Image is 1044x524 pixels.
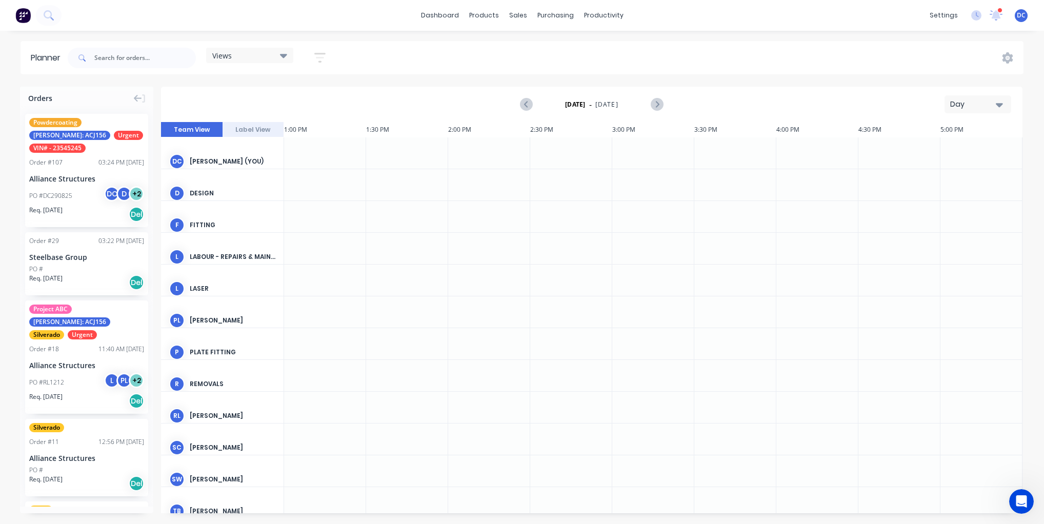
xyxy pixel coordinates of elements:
[651,98,662,111] button: Next page
[114,131,143,140] span: Urgent
[284,122,366,137] div: 1:00 PM
[190,348,275,357] div: Plate Fitting
[448,122,530,137] div: 2:00 PM
[940,122,1022,137] div: 5:00 PM
[29,466,43,475] div: PO #
[98,437,144,447] div: 12:56 PM [DATE]
[29,423,64,432] span: Silverado
[98,158,144,167] div: 03:24 PM [DATE]
[595,100,618,109] span: [DATE]
[98,236,144,246] div: 03:22 PM [DATE]
[169,408,185,424] div: RL
[129,373,144,388] div: + 2
[29,274,63,283] span: Req. [DATE]
[15,8,31,23] img: Factory
[169,472,185,487] div: SW
[925,8,963,23] div: settings
[169,503,185,519] div: TB
[28,93,52,104] span: Orders
[29,191,72,200] div: PO #DC290825
[858,122,940,137] div: 4:30 PM
[29,475,63,484] span: Req. [DATE]
[31,52,66,64] div: Planner
[190,316,275,325] div: [PERSON_NAME]
[169,345,185,360] div: P
[504,8,532,23] div: sales
[1017,11,1026,20] span: DC
[212,50,232,61] span: Views
[104,186,119,201] div: DC
[945,95,1011,113] button: Day
[366,122,448,137] div: 1:30 PM
[532,8,579,23] div: purchasing
[694,122,776,137] div: 3:30 PM
[7,4,26,24] button: go back
[190,252,275,261] div: Labour - Repairs & Maintenance
[68,330,97,339] span: Urgent
[104,373,119,388] div: L
[169,376,185,392] div: R
[169,249,185,265] div: L
[29,506,53,515] span: Hilux
[190,157,275,166] div: [PERSON_NAME] (You)
[116,373,132,388] div: PL
[161,122,223,137] button: Team View
[169,217,185,233] div: F
[29,378,64,387] div: PO #RL1212
[129,476,144,491] div: Del
[950,99,997,110] div: Day
[169,440,185,455] div: SC
[129,393,144,409] div: Del
[29,158,63,167] div: Order # 107
[190,411,275,420] div: [PERSON_NAME]
[98,345,144,354] div: 11:40 AM [DATE]
[129,207,144,222] div: Del
[190,284,275,293] div: Laser
[29,330,64,339] span: Silverado
[776,122,858,137] div: 4:00 PM
[530,122,612,137] div: 2:30 PM
[29,144,86,153] span: VIN# - 23545245
[190,189,275,198] div: Design
[29,305,72,314] span: Project ABC
[29,345,59,354] div: Order # 18
[612,122,694,137] div: 3:00 PM
[29,265,43,274] div: PO #
[190,220,275,230] div: Fitting
[180,5,198,23] div: Close
[190,443,275,452] div: [PERSON_NAME]
[1009,489,1034,514] iframe: Intercom live chat
[416,8,464,23] a: dashboard
[29,360,144,371] div: Alliance Structures
[190,379,275,389] div: Removals
[116,186,132,201] div: D
[29,236,59,246] div: Order # 29
[169,313,185,328] div: PL
[464,8,504,23] div: products
[190,475,275,484] div: [PERSON_NAME]
[521,98,533,111] button: Previous page
[29,131,110,140] span: [PERSON_NAME]: ACJ156
[94,48,196,68] input: Search for orders...
[169,281,185,296] div: L
[29,317,110,327] span: [PERSON_NAME]: ACJ156
[129,186,144,201] div: + 2
[169,154,185,169] div: DC
[565,100,586,109] strong: [DATE]
[29,206,63,215] span: Req. [DATE]
[29,118,82,127] span: Powdercoating
[29,453,144,463] div: Alliance Structures
[29,173,144,184] div: Alliance Structures
[589,98,592,111] span: -
[169,186,185,201] div: D
[129,275,144,290] div: Del
[190,507,275,516] div: [PERSON_NAME]
[579,8,629,23] div: productivity
[223,122,284,137] button: Label View
[29,437,59,447] div: Order # 11
[29,392,63,401] span: Req. [DATE]
[29,252,144,263] div: Steelbase Group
